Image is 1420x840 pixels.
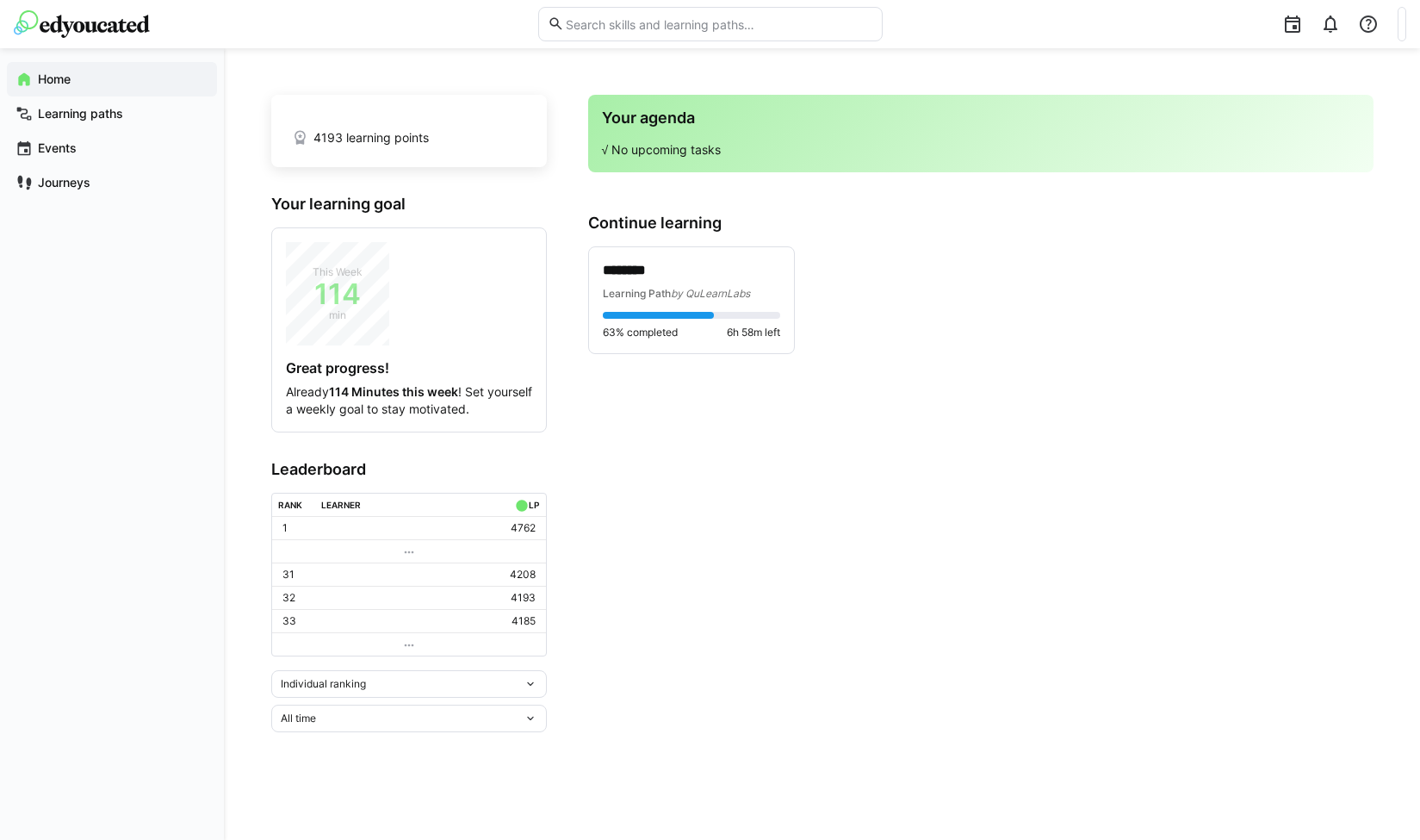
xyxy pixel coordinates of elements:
p: √ No upcoming tasks [602,141,1360,159]
p: 4208 [510,568,536,582]
p: 32 [282,591,295,605]
p: 4193 [511,591,536,605]
input: Search skills and learning paths… [564,16,872,32]
p: 1 [282,521,288,535]
span: 4193 learning points [313,129,429,146]
span: All time [281,712,316,725]
p: Already ! Set yourself a weekly goal to stay motivated. [286,383,532,418]
p: 33 [282,614,296,628]
div: Learner [321,500,361,510]
p: 31 [282,568,295,582]
div: LP [529,500,539,510]
h3: Your learning goal [271,195,547,214]
span: by QuLearnLabs [671,287,750,300]
span: Learning Path [603,287,671,300]
strong: 114 Minutes this week [329,384,458,399]
p: 4185 [512,614,536,628]
span: Individual ranking [281,677,366,691]
h4: Great progress! [286,359,532,376]
div: Rank [278,500,302,510]
p: 4762 [511,521,536,535]
span: 6h 58m left [727,326,780,339]
span: 63% completed [603,326,678,339]
h3: Your agenda [602,109,1360,128]
h3: Continue learning [588,214,1373,233]
h3: Leaderboard [271,460,547,479]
